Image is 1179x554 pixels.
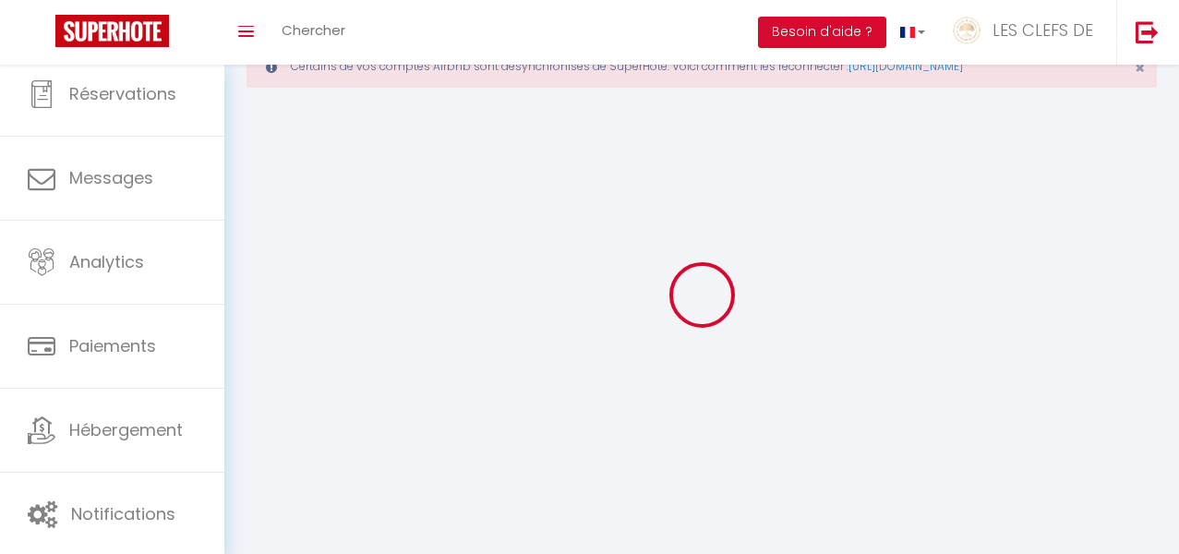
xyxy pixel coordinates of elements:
[69,166,153,189] span: Messages
[69,82,176,105] span: Réservations
[758,17,886,48] button: Besoin d'aide ?
[1136,20,1159,43] img: logout
[69,250,144,273] span: Analytics
[69,418,183,441] span: Hébergement
[993,18,1093,42] span: LES CLEFS DE
[1135,60,1145,77] button: Close
[1135,56,1145,79] span: ×
[848,58,963,74] a: [URL][DOMAIN_NAME]
[71,502,175,525] span: Notifications
[953,17,980,44] img: ...
[282,20,345,40] span: Chercher
[69,334,156,357] span: Paiements
[55,15,169,47] img: Super Booking
[247,45,1157,88] div: Certains de vos comptes Airbnb sont désynchronisés de SuperHote. Voici comment les reconnecter :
